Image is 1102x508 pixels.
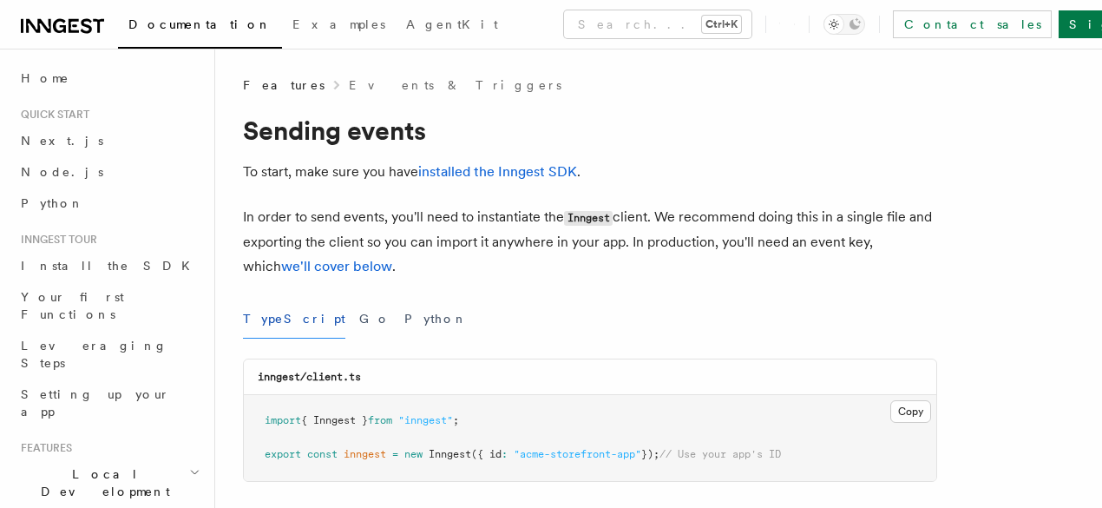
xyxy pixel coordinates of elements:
span: : [502,448,508,460]
span: Inngest [429,448,471,460]
span: // Use your app's ID [659,448,781,460]
span: const [307,448,338,460]
span: Node.js [21,165,103,179]
span: inngest [344,448,386,460]
span: Setting up your app [21,387,170,419]
h1: Sending events [243,115,937,146]
span: "acme-storefront-app" [514,448,641,460]
span: Features [243,76,325,94]
span: ({ id [471,448,502,460]
a: Next.js [14,125,204,156]
span: Examples [292,17,385,31]
span: Your first Functions [21,290,124,321]
span: Inngest tour [14,233,97,247]
span: from [368,414,392,426]
a: AgentKit [396,5,508,47]
a: Home [14,63,204,94]
span: AgentKit [406,17,498,31]
span: Python [21,196,84,210]
span: import [265,414,301,426]
span: export [265,448,301,460]
span: }); [641,448,659,460]
span: new [404,448,423,460]
span: Home [21,69,69,87]
span: Next.js [21,134,103,148]
a: we'll cover below [281,258,392,274]
span: Install the SDK [21,259,200,273]
a: Documentation [118,5,282,49]
kbd: Ctrl+K [702,16,741,33]
button: Toggle dark mode [823,14,865,35]
span: Features [14,441,72,455]
a: Leveraging Steps [14,330,204,379]
button: Search...Ctrl+K [564,10,751,38]
span: Local Development [14,465,189,500]
button: Copy [890,400,931,423]
a: Setting up your app [14,379,204,427]
a: Python [14,188,204,219]
button: TypeScript [243,300,345,339]
code: inngest/client.ts [258,371,361,383]
span: Documentation [128,17,272,31]
span: Leveraging Steps [21,339,167,370]
button: Local Development [14,459,204,507]
p: In order to send events, you'll need to instantiate the client. We recommend doing this in a sing... [243,205,937,279]
code: Inngest [564,211,613,226]
a: Contact sales [893,10,1052,38]
a: Examples [282,5,396,47]
span: "inngest" [398,414,453,426]
p: To start, make sure you have . [243,160,937,184]
a: installed the Inngest SDK [418,163,577,180]
span: { Inngest } [301,414,368,426]
a: Events & Triggers [349,76,561,94]
a: Node.js [14,156,204,188]
a: Install the SDK [14,250,204,281]
span: Quick start [14,108,89,122]
button: Python [404,300,468,339]
span: = [392,448,398,460]
a: Your first Functions [14,281,204,330]
button: Go [359,300,390,339]
span: ; [453,414,459,426]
